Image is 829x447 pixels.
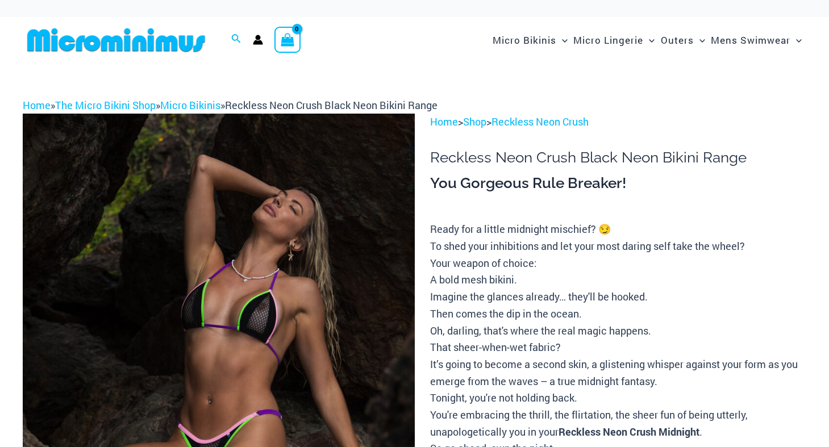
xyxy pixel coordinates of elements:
span: Outers [661,26,694,55]
span: Menu Toggle [790,26,802,55]
a: The Micro Bikini Shop [55,98,156,112]
a: Home [430,115,458,128]
h1: Reckless Neon Crush Black Neon Bikini Range [430,149,806,166]
a: Home [23,98,51,112]
span: Micro Bikinis [493,26,556,55]
img: MM SHOP LOGO FLAT [23,27,210,53]
a: Micro LingerieMenu ToggleMenu Toggle [570,23,657,57]
a: Shop [463,115,486,128]
a: OutersMenu ToggleMenu Toggle [658,23,708,57]
a: Micro Bikinis [160,98,220,112]
h3: You Gorgeous Rule Breaker! [430,174,806,193]
a: Search icon link [231,32,241,47]
a: Reckless Neon Crush [491,115,589,128]
span: Mens Swimwear [711,26,790,55]
a: Micro BikinisMenu ToggleMenu Toggle [490,23,570,57]
span: Menu Toggle [643,26,655,55]
span: Reckless Neon Crush Black Neon Bikini Range [225,98,438,112]
span: Menu Toggle [694,26,705,55]
a: Mens SwimwearMenu ToggleMenu Toggle [708,23,805,57]
nav: Site Navigation [488,21,806,59]
b: Reckless Neon Crush Midnight [559,425,699,438]
span: Menu Toggle [556,26,568,55]
a: View Shopping Cart, empty [274,27,301,53]
span: Micro Lingerie [573,26,643,55]
p: > > [430,114,806,131]
span: » » » [23,98,438,112]
a: Account icon link [253,35,263,45]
